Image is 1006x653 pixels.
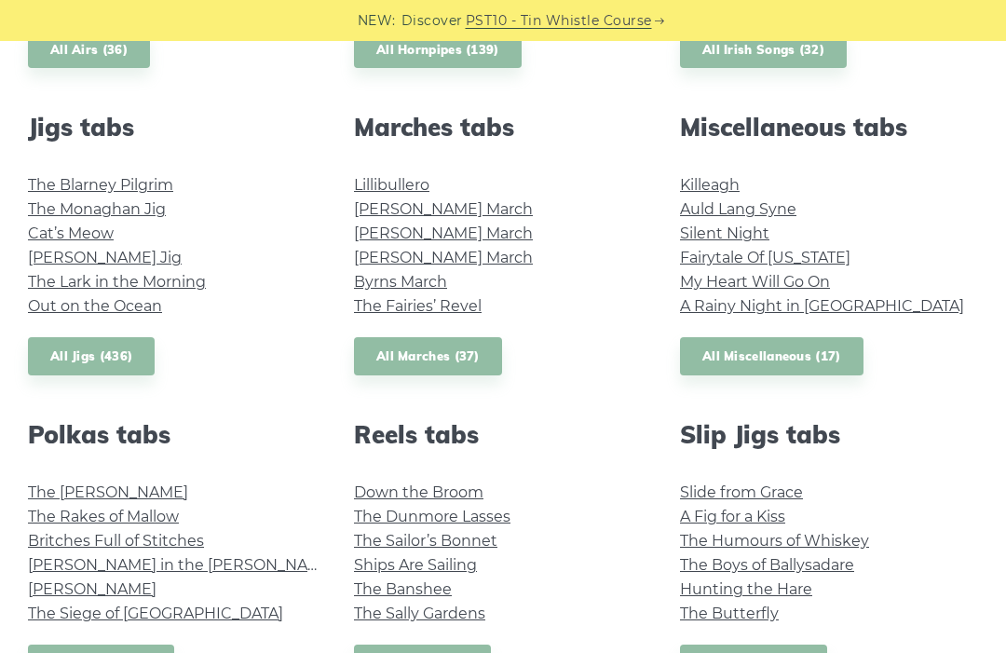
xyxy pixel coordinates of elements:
[680,200,796,218] a: Auld Lang Syne
[28,249,182,266] a: [PERSON_NAME] Jig
[680,580,812,598] a: Hunting the Hare
[354,273,447,291] a: Byrns March
[28,420,326,449] h2: Polkas tabs
[354,337,502,375] a: All Marches (37)
[28,580,156,598] a: [PERSON_NAME]
[354,31,522,69] a: All Hornpipes (139)
[466,10,652,32] a: PST10 - Tin Whistle Course
[354,580,452,598] a: The Banshee
[354,532,497,550] a: The Sailor’s Bonnet
[354,200,533,218] a: [PERSON_NAME] March
[680,224,769,242] a: Silent Night
[354,297,482,315] a: The Fairies’ Revel
[28,200,166,218] a: The Monaghan Jig
[354,420,652,449] h2: Reels tabs
[680,420,978,449] h2: Slip Jigs tabs
[28,176,173,194] a: The Blarney Pilgrim
[680,337,863,375] a: All Miscellaneous (17)
[354,176,429,194] a: Lillibullero
[28,113,326,142] h2: Jigs tabs
[358,10,396,32] span: NEW:
[28,337,155,375] a: All Jigs (436)
[28,297,162,315] a: Out on the Ocean
[680,31,847,69] a: All Irish Songs (32)
[28,483,188,501] a: The [PERSON_NAME]
[354,224,533,242] a: [PERSON_NAME] March
[28,556,336,574] a: [PERSON_NAME] in the [PERSON_NAME]
[354,483,483,501] a: Down the Broom
[680,605,779,622] a: The Butterfly
[28,224,114,242] a: Cat’s Meow
[680,556,854,574] a: The Boys of Ballysadare
[28,31,150,69] a: All Airs (36)
[354,605,485,622] a: The Sally Gardens
[354,556,477,574] a: Ships Are Sailing
[680,176,740,194] a: Killeagh
[680,249,850,266] a: Fairytale Of [US_STATE]
[680,273,830,291] a: My Heart Will Go On
[28,532,204,550] a: Britches Full of Stitches
[28,605,283,622] a: The Siege of [GEOGRAPHIC_DATA]
[680,508,785,525] a: A Fig for a Kiss
[680,113,978,142] h2: Miscellaneous tabs
[680,483,803,501] a: Slide from Grace
[680,297,964,315] a: A Rainy Night in [GEOGRAPHIC_DATA]
[28,273,206,291] a: The Lark in the Morning
[354,508,510,525] a: The Dunmore Lasses
[401,10,463,32] span: Discover
[354,113,652,142] h2: Marches tabs
[28,508,179,525] a: The Rakes of Mallow
[354,249,533,266] a: [PERSON_NAME] March
[680,532,869,550] a: The Humours of Whiskey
